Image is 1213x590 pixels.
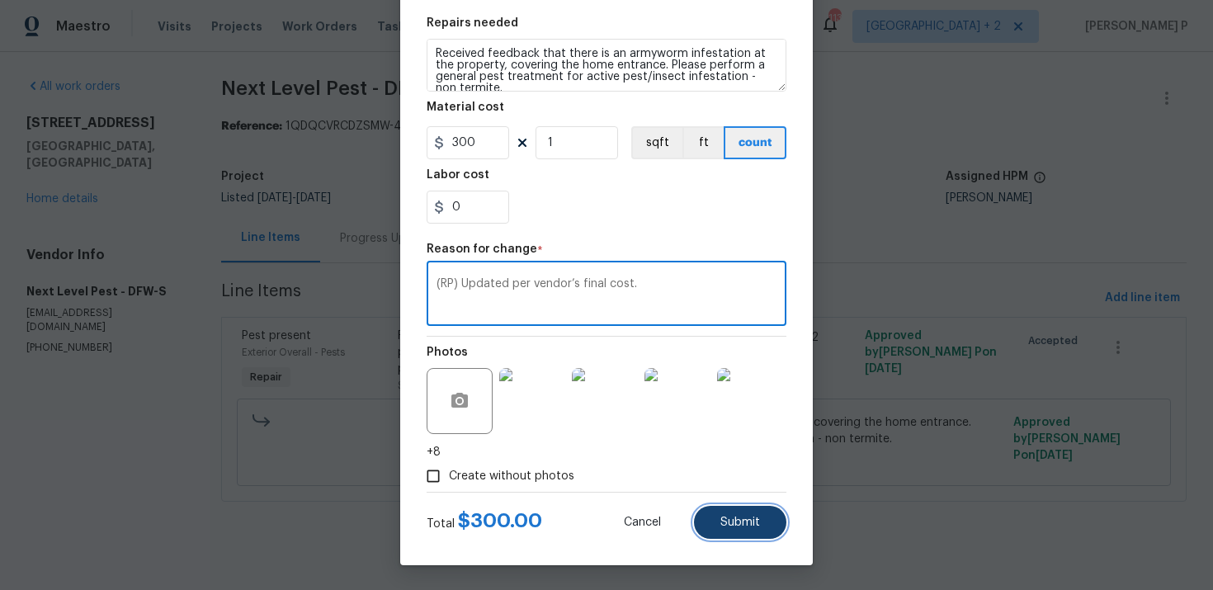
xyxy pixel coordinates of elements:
span: Submit [720,517,760,529]
button: Cancel [597,506,687,539]
button: Submit [694,506,786,539]
h5: Material cost [427,101,504,113]
button: sqft [631,126,682,159]
h5: Photos [427,347,468,358]
div: Total [427,512,542,532]
button: ft [682,126,724,159]
h5: Repairs needed [427,17,518,29]
span: +8 [427,444,441,460]
h5: Reason for change [427,243,537,255]
h5: Labor cost [427,169,489,181]
span: Create without photos [449,468,574,485]
span: $ 300.00 [458,511,542,531]
textarea: (RP) Updated per vendor’s final cost. [437,278,776,313]
span: Cancel [624,517,661,529]
textarea: Received feedback that there is an armyworm infestation at the property, covering the home entran... [427,39,786,92]
button: count [724,126,786,159]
